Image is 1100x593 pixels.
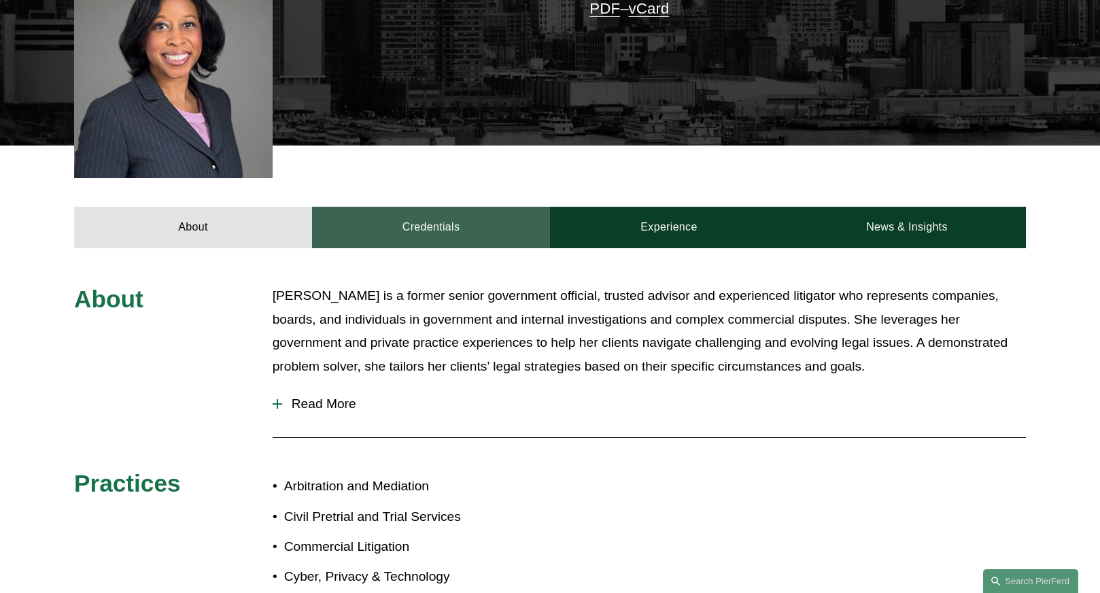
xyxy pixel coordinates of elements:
[312,207,550,248] a: Credentials
[284,505,550,529] p: Civil Pretrial and Trial Services
[284,535,550,559] p: Commercial Litigation
[788,207,1026,248] a: News & Insights
[74,470,181,496] span: Practices
[74,207,312,248] a: About
[74,286,143,312] span: About
[284,475,550,498] p: Arbitration and Mediation
[273,386,1026,422] button: Read More
[284,565,550,589] p: Cyber, Privacy & Technology
[550,207,788,248] a: Experience
[273,284,1026,378] p: [PERSON_NAME] is a former senior government official, trusted advisor and experienced litigator w...
[983,569,1078,593] a: Search this site
[282,396,1026,411] span: Read More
